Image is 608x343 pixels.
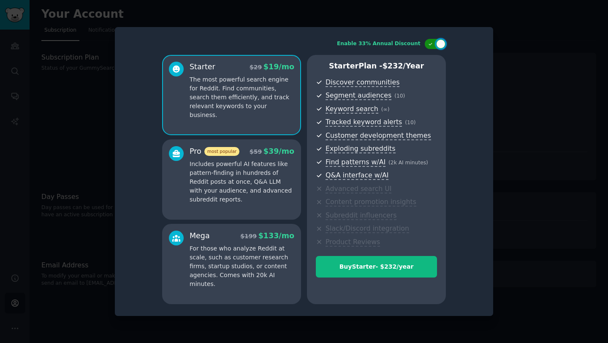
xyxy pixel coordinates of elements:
[381,106,390,112] span: ( ∞ )
[326,118,402,127] span: Tracked keyword alerts
[190,244,294,289] p: For those who analyze Reddit at scale, such as customer research firms, startup studios, or conte...
[337,40,421,48] div: Enable 33% Annual Discount
[190,146,239,157] div: Pro
[326,224,409,233] span: Slack/Discord integration
[326,91,391,100] span: Segment audiences
[326,158,385,167] span: Find patterns w/AI
[190,160,294,204] p: Includes powerful AI features like pattern-finding in hundreds of Reddit posts at once, Q&A LLM w...
[190,231,210,241] div: Mega
[250,64,262,71] span: $ 29
[263,147,294,155] span: $ 39 /mo
[190,62,215,72] div: Starter
[326,105,378,114] span: Keyword search
[204,147,240,156] span: most popular
[326,211,396,220] span: Subreddit influencers
[250,148,262,155] span: $ 59
[316,61,437,71] p: Starter Plan -
[326,171,388,180] span: Q&A interface w/AI
[316,262,437,271] div: Buy Starter - $ 232 /year
[394,93,405,99] span: ( 10 )
[240,233,257,240] span: $ 199
[326,185,391,193] span: Advanced search UI
[326,238,380,247] span: Product Reviews
[383,62,424,70] span: $ 232 /year
[326,78,399,87] span: Discover communities
[316,256,437,278] button: BuyStarter- $232/year
[326,198,416,207] span: Content promotion insights
[263,63,294,71] span: $ 19 /mo
[405,120,415,125] span: ( 10 )
[326,144,395,153] span: Exploding subreddits
[326,131,431,140] span: Customer development themes
[388,160,428,166] span: ( 2k AI minutes )
[190,75,294,120] p: The most powerful search engine for Reddit. Find communities, search them efficiently, and track ...
[258,231,294,240] span: $ 133 /mo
